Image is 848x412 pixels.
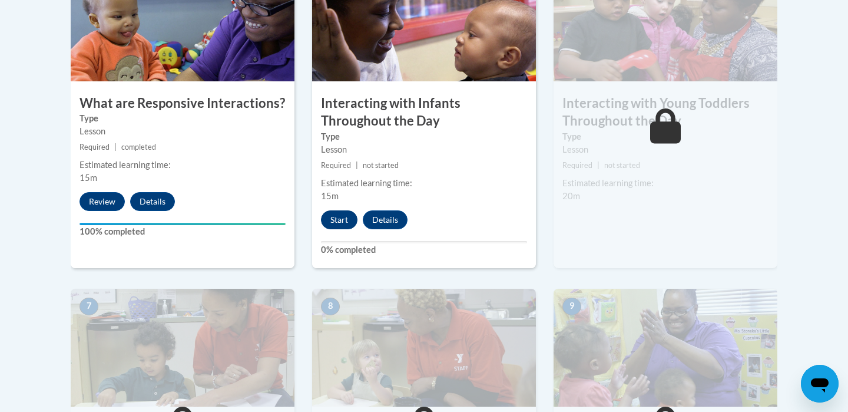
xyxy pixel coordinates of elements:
div: Estimated learning time: [321,177,527,190]
label: Type [321,130,527,143]
label: 0% completed [321,243,527,256]
span: 20m [562,191,580,201]
span: | [356,161,358,170]
span: Required [321,161,351,170]
span: Required [79,143,110,151]
span: | [597,161,599,170]
span: Required [562,161,592,170]
div: Lesson [79,125,286,138]
div: Lesson [562,143,768,156]
span: 9 [562,298,581,315]
span: completed [121,143,156,151]
img: Course Image [312,289,536,407]
div: Lesson [321,143,527,156]
label: Type [79,112,286,125]
span: 8 [321,298,340,315]
h3: What are Responsive Interactions? [71,94,294,113]
div: Estimated learning time: [79,159,286,172]
iframe: Button to launch messaging window [801,365,839,403]
span: not started [604,161,640,170]
label: 100% completed [79,225,286,238]
button: Start [321,210,357,229]
span: | [114,143,117,151]
button: Details [130,192,175,211]
img: Course Image [71,289,294,407]
div: Estimated learning time: [562,177,768,190]
h3: Interacting with Infants Throughout the Day [312,94,536,131]
button: Details [363,210,408,229]
span: not started [363,161,399,170]
span: 15m [79,173,97,183]
button: Review [79,192,125,211]
div: Your progress [79,223,286,225]
span: 15m [321,191,339,201]
span: 7 [79,298,98,315]
h3: Interacting with Young Toddlers Throughout the Day [554,94,777,131]
img: Course Image [554,289,777,407]
label: Type [562,130,768,143]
